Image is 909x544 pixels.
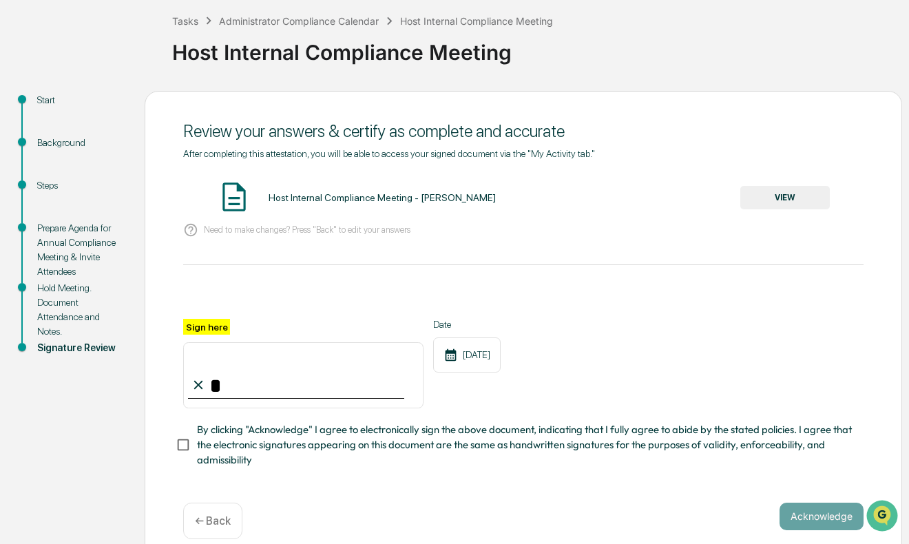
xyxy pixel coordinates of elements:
[14,201,25,212] div: 🔎
[37,136,123,150] div: Background
[37,178,123,193] div: Steps
[433,337,501,373] div: [DATE]
[37,341,123,355] div: Signature Review
[47,119,174,130] div: We're available if you need us!
[47,105,226,119] div: Start new chat
[94,168,176,193] a: 🗄️Attestations
[217,180,251,214] img: Document Icon
[183,319,230,335] label: Sign here
[195,514,231,527] p: ← Back
[172,15,198,27] div: Tasks
[97,233,167,244] a: Powered byPylon
[183,121,864,141] div: Review your answers & certify as complete and accurate
[8,194,92,219] a: 🔎Data Lookup
[28,200,87,213] span: Data Lookup
[37,93,123,107] div: Start
[100,175,111,186] div: 🗄️
[28,174,89,187] span: Preclearance
[234,109,251,126] button: Start new chat
[37,281,123,339] div: Hold Meeting. Document Attendance and Notes.
[8,168,94,193] a: 🖐️Preclearance
[114,174,171,187] span: Attestations
[137,233,167,244] span: Pylon
[14,105,39,130] img: 1746055101610-c473b297-6a78-478c-a979-82029cc54cd1
[433,319,501,330] label: Date
[197,422,853,468] span: By clicking "Acknowledge" I agree to electronically sign the above document, indicating that I fu...
[14,175,25,186] div: 🖐️
[865,499,902,536] iframe: Open customer support
[172,29,902,65] div: Host Internal Compliance Meeting
[183,148,595,159] span: After completing this attestation, you will be able to access your signed document via the "My Ac...
[400,15,553,27] div: Host Internal Compliance Meeting
[14,29,251,51] p: How can we help?
[269,192,496,203] div: Host Internal Compliance Meeting - [PERSON_NAME]
[204,224,410,235] p: Need to make changes? Press "Back" to edit your answers
[219,15,379,27] div: Administrator Compliance Calendar
[740,186,830,209] button: VIEW
[780,503,864,530] button: Acknowledge
[37,221,123,279] div: Prepare Agenda for Annual Compliance Meeting & Invite Attendees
